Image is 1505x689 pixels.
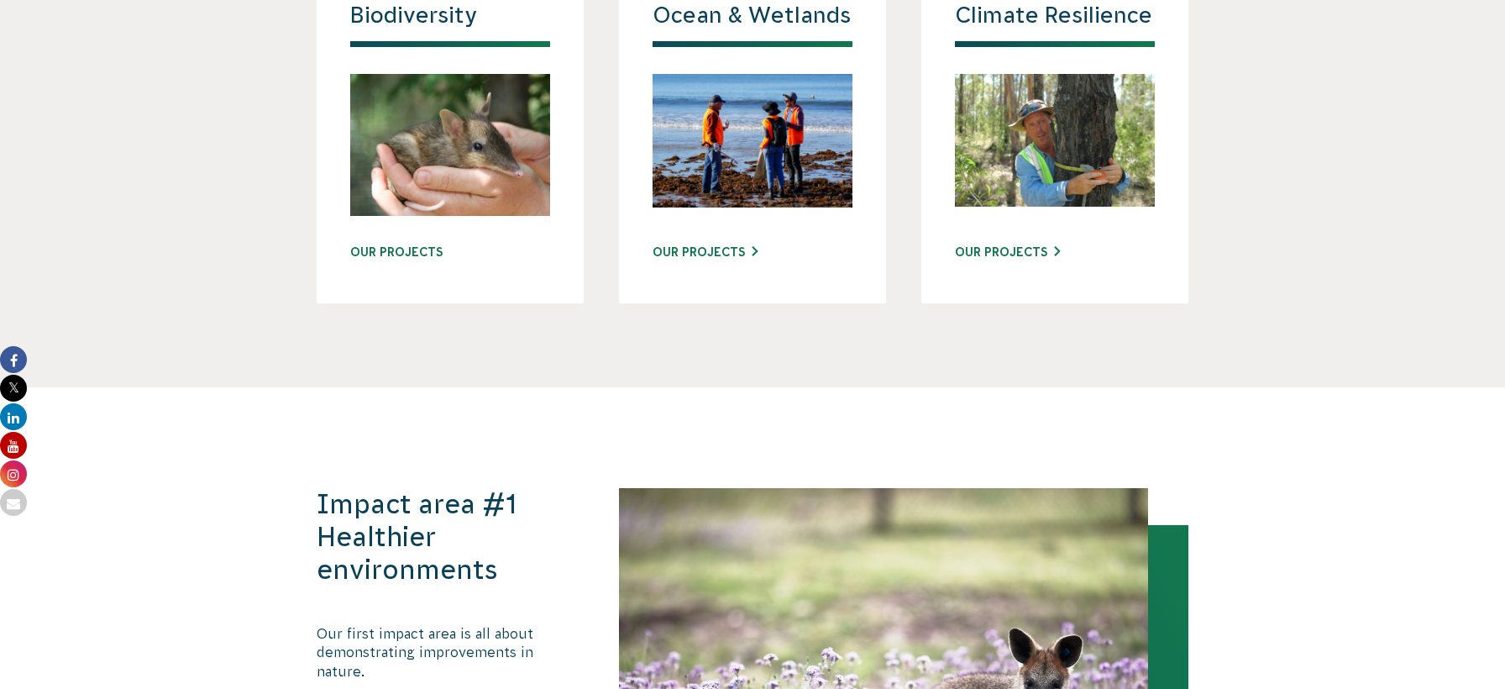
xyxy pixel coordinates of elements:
h4: Climate Resilience [955,2,1155,47]
a: Our Projects [955,244,1060,261]
p: Our first impact area is all about demonstrating improvements in nature. [317,624,584,681]
a: Our Projects [350,244,455,261]
h4: Ocean & Wetlands [653,2,852,47]
a: Our Projects [653,244,758,261]
h3: Impact area #1 Healthier environments [317,488,584,586]
h4: Biodiversity [350,2,550,47]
